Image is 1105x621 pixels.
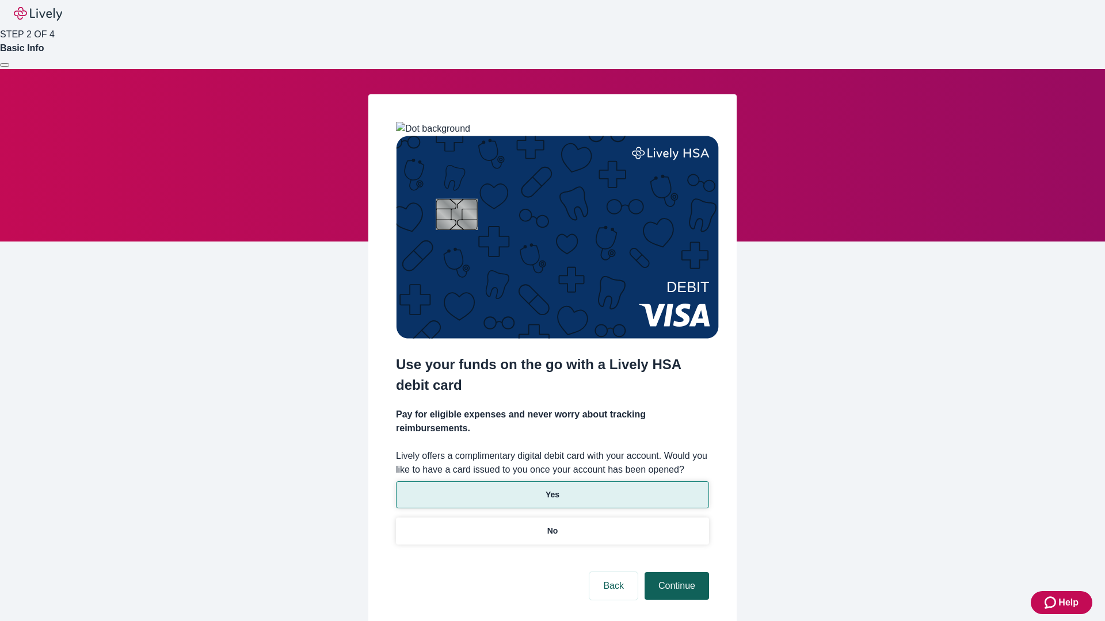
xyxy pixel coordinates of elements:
[396,408,709,435] h4: Pay for eligible expenses and never worry about tracking reimbursements.
[396,449,709,477] label: Lively offers a complimentary digital debit card with your account. Would you like to have a card...
[396,481,709,508] button: Yes
[396,354,709,396] h2: Use your funds on the go with a Lively HSA debit card
[546,489,559,501] p: Yes
[547,525,558,537] p: No
[1058,596,1079,609] span: Help
[589,572,638,600] button: Back
[396,517,709,545] button: No
[396,136,719,339] img: Debit card
[14,7,62,21] img: Lively
[645,572,709,600] button: Continue
[1045,596,1058,609] svg: Zendesk support icon
[396,122,470,136] img: Dot background
[1031,591,1092,614] button: Zendesk support iconHelp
